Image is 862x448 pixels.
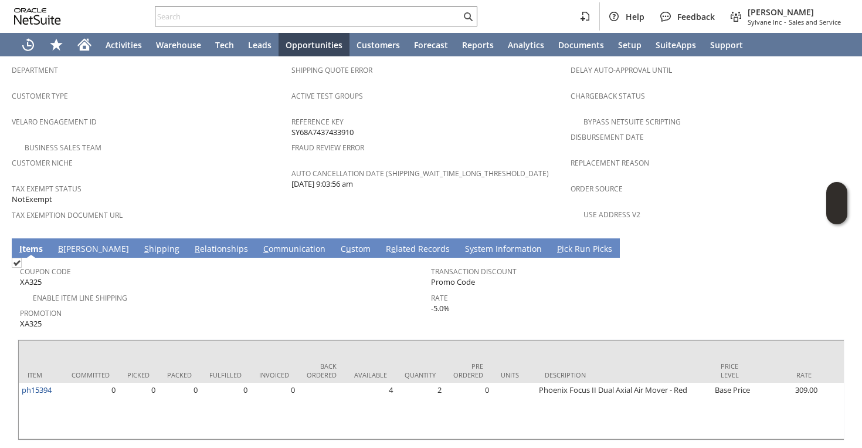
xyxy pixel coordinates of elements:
div: Rate [765,370,812,379]
span: [PERSON_NAME] [748,6,841,18]
a: Leads [241,33,279,56]
a: Auto Cancellation Date (shipping_wait_time_long_threshold_date) [291,169,549,178]
div: Price Level [721,362,747,379]
td: 0 [158,383,201,439]
a: Shipping [141,243,182,256]
a: Business Sales Team [25,143,101,153]
a: Tax Exemption Document URL [12,210,123,220]
span: Opportunities [286,39,342,50]
a: Active Test Groups [291,91,363,101]
a: Warehouse [149,33,208,56]
a: ph15394 [22,385,52,395]
a: Shipping Quote Error [291,65,372,75]
span: Help [626,11,644,22]
a: Transaction Discount [431,267,517,277]
span: R [195,243,200,254]
span: - [784,18,786,26]
span: I [19,243,22,254]
span: P [557,243,562,254]
div: Item [28,370,54,379]
div: Invoiced [259,370,289,379]
svg: Shortcuts [49,38,63,52]
span: Reports [462,39,494,50]
a: Custom [338,243,374,256]
a: Replacement reason [571,158,649,168]
span: Tech [215,39,234,50]
a: Disbursement Date [571,132,644,142]
td: 0 [444,383,492,439]
td: Phoenix Focus II Dual Axial Air Mover - Red [536,383,712,439]
span: -5.0% [431,303,450,314]
span: Feedback [677,11,715,22]
div: Units [501,370,527,379]
div: Back Ordered [307,362,337,379]
a: Documents [551,33,611,56]
a: Unrolled view on [829,241,843,255]
a: Relationships [192,243,251,256]
span: XA325 [20,277,42,288]
a: Activities [99,33,149,56]
td: 0 [118,383,158,439]
span: Analytics [508,39,544,50]
a: Delay Auto-Approval Until [571,65,672,75]
a: Reference Key [291,117,344,127]
a: Analytics [501,33,551,56]
span: Promo Code [431,277,475,288]
span: NotExempt [12,194,52,205]
span: SY68A7437433910 [291,127,354,138]
td: 4 [345,383,396,439]
div: Picked [127,370,150,379]
a: System Information [462,243,545,256]
span: C [263,243,269,254]
a: Customer Type [12,91,68,101]
a: B[PERSON_NAME] [55,243,132,256]
div: Committed [72,370,110,379]
td: 0 [63,383,118,439]
a: Home [70,33,99,56]
span: B [58,243,63,254]
span: Documents [558,39,604,50]
a: Customers [349,33,407,56]
a: Promotion [20,308,62,318]
a: Chargeback Status [571,91,645,101]
span: Setup [618,39,642,50]
span: Sylvane Inc [748,18,782,26]
span: SuiteApps [656,39,696,50]
td: Base Price [712,383,756,439]
span: y [470,243,474,254]
a: Fraud Review Error [291,143,364,153]
a: Rate [431,293,448,303]
a: Velaro Engagement ID [12,117,97,127]
span: S [144,243,149,254]
a: Pick Run Picks [554,243,615,256]
a: Opportunities [279,33,349,56]
span: Support [710,39,743,50]
a: Enable Item Line Shipping [33,293,127,303]
div: Shortcuts [42,33,70,56]
span: XA325 [20,318,42,329]
svg: Home [77,38,91,52]
a: Coupon Code [20,267,71,277]
span: Sales and Service [789,18,841,26]
a: Communication [260,243,328,256]
a: SuiteApps [649,33,703,56]
input: Search [155,9,461,23]
div: Description [545,370,703,379]
a: Recent Records [14,33,42,56]
span: Customers [357,39,400,50]
span: Oracle Guided Learning Widget. To move around, please hold and drag [826,204,847,225]
a: Items [16,243,46,256]
div: Pre Ordered [453,362,483,379]
a: Tech [208,33,241,56]
div: Fulfilled [209,370,242,379]
span: u [346,243,351,254]
a: Bypass NetSuite Scripting [583,117,681,127]
img: Checked [12,258,22,268]
span: e [391,243,396,254]
td: 309.00 [756,383,820,439]
a: Customer Niche [12,158,73,168]
a: Setup [611,33,649,56]
td: 2 [396,383,444,439]
a: Tax Exempt Status [12,184,82,194]
span: Forecast [414,39,448,50]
